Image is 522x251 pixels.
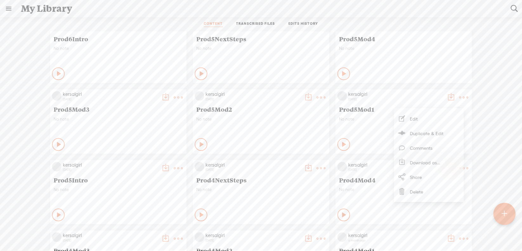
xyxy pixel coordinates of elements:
div: kersalgirl [63,162,158,168]
span: Prod5Intro [54,176,183,184]
span: Prod5Mod1 [339,105,468,113]
span: Prod5NextSteps [196,35,326,43]
a: TRANSCRIBED FILES [236,21,275,27]
span: No note [54,46,183,51]
a: Comments [397,141,460,155]
div: [DATE] [206,97,301,101]
img: videoLoading.png [195,232,204,242]
div: [DATE] [63,168,158,172]
span: No note [196,187,326,192]
span: No note [339,46,468,51]
div: kersalgirl [63,91,158,97]
div: [DATE] [348,168,443,172]
div: [DATE] [348,97,443,101]
span: Prod5Mod4 [339,35,468,43]
span: Prod4NextSteps [196,176,326,184]
div: kersalgirl [206,91,301,97]
img: videoLoading.png [195,91,204,101]
img: videoLoading.png [52,232,62,242]
div: kersalgirl [206,162,301,168]
a: Duplicate & Edit [397,126,460,141]
div: [DATE] [206,168,301,172]
span: Prod6Intro [54,35,183,43]
div: [DATE] [206,239,301,242]
img: videoLoading.png [337,232,347,242]
div: kersalgirl [348,91,443,97]
img: videoLoading.png [337,162,347,171]
div: kersalgirl [206,232,301,239]
div: a month ago [348,239,443,242]
span: No note [339,116,468,122]
a: EDITS HISTORY [289,21,318,27]
span: No note [196,116,326,122]
a: Edit [397,111,460,126]
span: No note [54,187,183,192]
a: CONTENT [204,21,223,27]
img: videoLoading.png [52,91,62,101]
img: videoLoading.png [52,162,62,171]
span: No note [196,46,326,51]
div: kersalgirl [348,162,443,168]
span: Prod5Mod2 [196,105,326,113]
img: videoLoading.png [337,91,347,101]
a: Delete [397,184,460,199]
img: videoLoading.png [195,162,204,171]
div: My Library [16,0,506,17]
a: Share [397,170,460,184]
span: No note [54,116,183,122]
a: Download as... [397,155,460,170]
span: No note [339,187,468,192]
div: kersalgirl [63,232,158,239]
div: kersalgirl [348,232,443,239]
div: [DATE] [63,239,158,242]
div: [DATE] [63,97,158,101]
span: Prod4Mod4 [339,176,468,184]
span: Prod5Mod3 [54,105,183,113]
